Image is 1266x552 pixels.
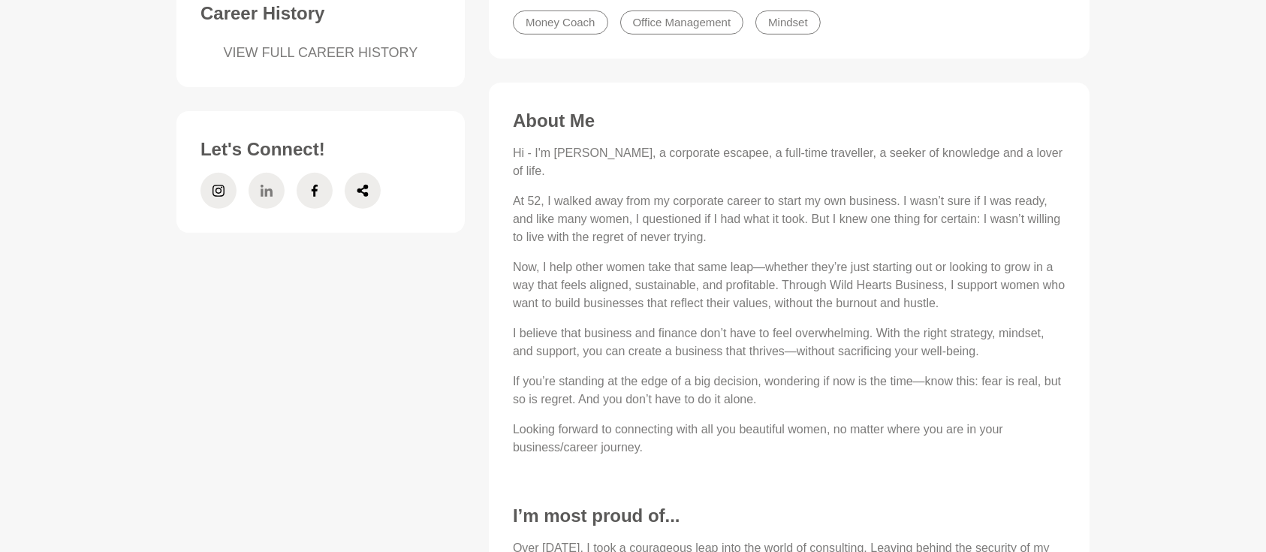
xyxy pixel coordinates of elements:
p: I believe that business and finance don’t have to feel overwhelming. With the right strategy, min... [513,324,1066,360]
a: Facebook [297,173,333,209]
p: Looking forward to connecting with all you beautiful women, no matter where you are in your busin... [513,421,1066,475]
a: Instagram [200,173,237,209]
h3: I’m most proud of... [513,505,1066,527]
a: LinkedIn [249,173,285,209]
a: Share [345,173,381,209]
h3: About Me [513,110,1066,132]
p: At 52, I walked away from my corporate career to start my own business. I wasn’t sure if I was re... [513,192,1066,246]
h3: Let's Connect! [200,138,441,161]
p: Hi - I'm [PERSON_NAME], a corporate escapee, a full-time traveller, a seeker of knowledge and a l... [513,144,1066,180]
p: If you’re standing at the edge of a big decision, wondering if now is the time—know this: fear is... [513,373,1066,409]
h3: Career History [200,2,441,25]
p: Now, I help other women take that same leap—whether they’re just starting out or looking to grow ... [513,258,1066,312]
a: VIEW FULL CAREER HISTORY [200,43,441,63]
